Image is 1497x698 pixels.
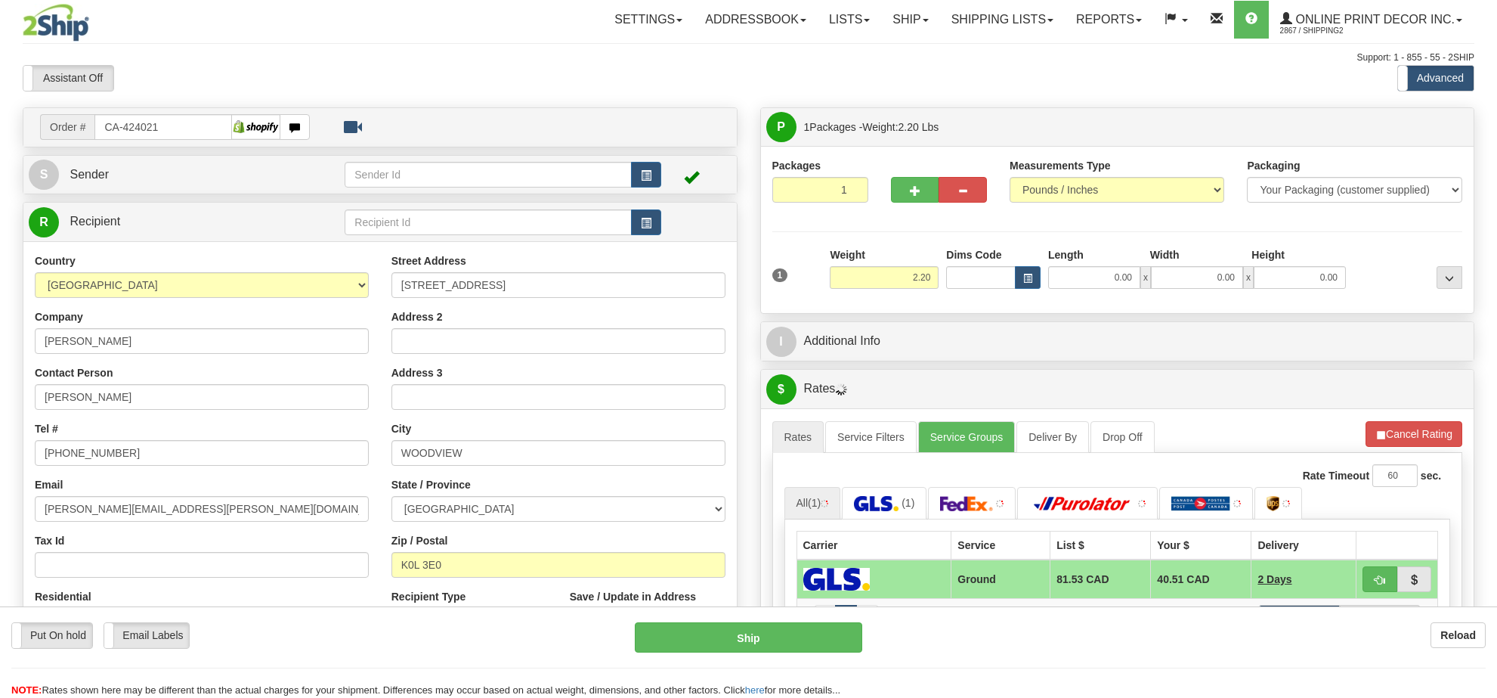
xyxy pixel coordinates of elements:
[815,605,837,628] a: Previous
[766,112,1469,143] a: P 1Packages -Weight:2.20 Lbs
[391,421,411,436] label: City
[854,496,899,511] img: GLS Canada
[232,116,280,138] img: Shopify posterjack.c
[946,247,1001,262] label: Dims Code
[1431,622,1486,648] button: Reload
[1138,500,1146,507] img: tiny_red.gif
[772,268,788,282] span: 1
[1462,271,1495,426] iframe: chat widget
[1303,468,1369,483] label: Rate Timeout
[391,309,443,324] label: Address 2
[1029,496,1135,511] img: Purolator
[29,206,310,237] a: R Recipient
[745,684,765,696] a: here
[35,421,58,436] label: Tel #
[11,684,42,696] span: NOTE:
[1267,496,1279,511] img: UPS
[766,374,1469,405] a: $Rates
[35,477,63,492] label: Email
[835,383,847,396] img: Progress.gif
[35,533,64,548] label: Tax Id
[35,253,76,268] label: Country
[1259,605,1339,628] label: Cheapest
[918,421,1015,453] a: Service Groups
[694,1,818,39] a: Addressbook
[35,589,91,604] label: Residential
[1151,560,1251,599] td: 40.51 CAD
[825,421,917,453] a: Service Filters
[23,66,113,90] label: Assistant Off
[1251,247,1285,262] label: Height
[1398,66,1474,90] label: Advanced
[1251,532,1356,560] th: Delivery
[12,623,92,647] label: Put On hold
[1282,500,1290,507] img: tiny_red.gif
[391,253,466,268] label: Street Address
[766,327,796,357] span: I
[856,605,878,628] a: Next
[1140,266,1151,289] span: x
[1233,500,1241,507] img: tiny_red.gif
[902,497,914,509] span: (1)
[1243,266,1254,289] span: x
[1050,560,1151,599] td: 81.53 CAD
[35,365,113,380] label: Contact Person
[635,622,861,653] button: Ship
[899,121,919,133] span: 2.20
[391,272,725,298] input: Enter a location
[1151,532,1251,560] th: Your $
[1065,1,1153,39] a: Reports
[104,623,188,647] label: Email Labels
[1280,23,1393,39] span: 2867 / Shipping2
[345,162,631,188] input: Sender Id
[951,560,1050,599] td: Ground
[1171,496,1231,511] img: Canada Post
[772,421,824,453] a: Rates
[1117,605,1248,625] label: Order By:
[29,160,345,191] a: S Sender
[804,112,939,142] span: Packages -
[35,309,83,324] label: Company
[391,589,466,604] label: Recipient Type
[784,487,841,519] a: All
[29,207,59,237] span: R
[1090,421,1155,453] a: Drop Off
[391,477,471,492] label: State / Province
[1048,247,1084,262] label: Length
[391,365,443,380] label: Address 3
[796,532,951,560] th: Carrier
[862,121,939,133] span: Weight:
[940,496,993,511] img: FedEx Express®
[940,1,1065,39] a: Shipping lists
[808,497,821,509] span: (1)
[766,112,796,142] span: P
[830,247,864,262] label: Weight
[70,168,109,181] span: Sender
[996,500,1004,507] img: tiny_red.gif
[40,114,94,140] span: Order #
[29,160,59,190] span: S
[1437,266,1462,289] div: ...
[922,121,939,133] span: Lbs
[1247,158,1300,173] label: Packaging
[1016,421,1089,453] a: Deliver By
[1421,468,1441,483] label: sec.
[821,500,828,507] img: tiny_red.gif
[1340,605,1420,628] label: Fastest
[951,532,1050,560] th: Service
[23,4,89,42] img: logo2867.jpg
[804,121,810,133] span: 1
[1150,247,1180,262] label: Width
[766,374,796,405] span: $
[1257,572,1291,587] span: 2 Days
[70,215,120,228] span: Recipient
[766,326,1469,357] a: IAdditional Info
[1050,532,1151,560] th: List $
[1292,13,1455,26] span: Online Print Decor Inc.
[603,1,694,39] a: Settings
[818,1,881,39] a: Lists
[391,533,448,548] label: Zip / Postal
[803,568,871,591] img: GLS Canada
[1366,421,1462,447] button: Cancel Rating
[772,158,821,173] label: Packages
